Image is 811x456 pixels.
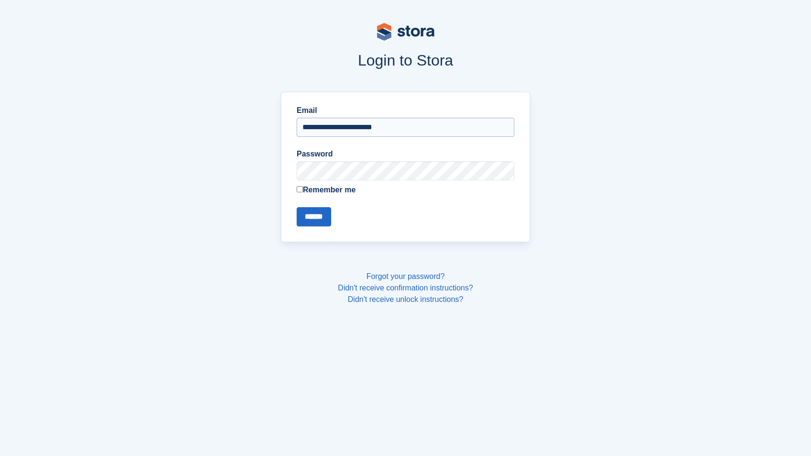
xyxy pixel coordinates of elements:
[297,186,303,192] input: Remember me
[297,105,514,116] label: Email
[377,23,434,41] img: stora-logo-53a41332b3708ae10de48c4981b4e9114cc0af31d8433b30ea865607fb682f29.svg
[297,184,514,196] label: Remember me
[297,148,514,160] label: Password
[367,272,445,280] a: Forgot your password?
[99,52,713,69] h1: Login to Stora
[338,284,473,292] a: Didn't receive confirmation instructions?
[348,295,463,303] a: Didn't receive unlock instructions?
